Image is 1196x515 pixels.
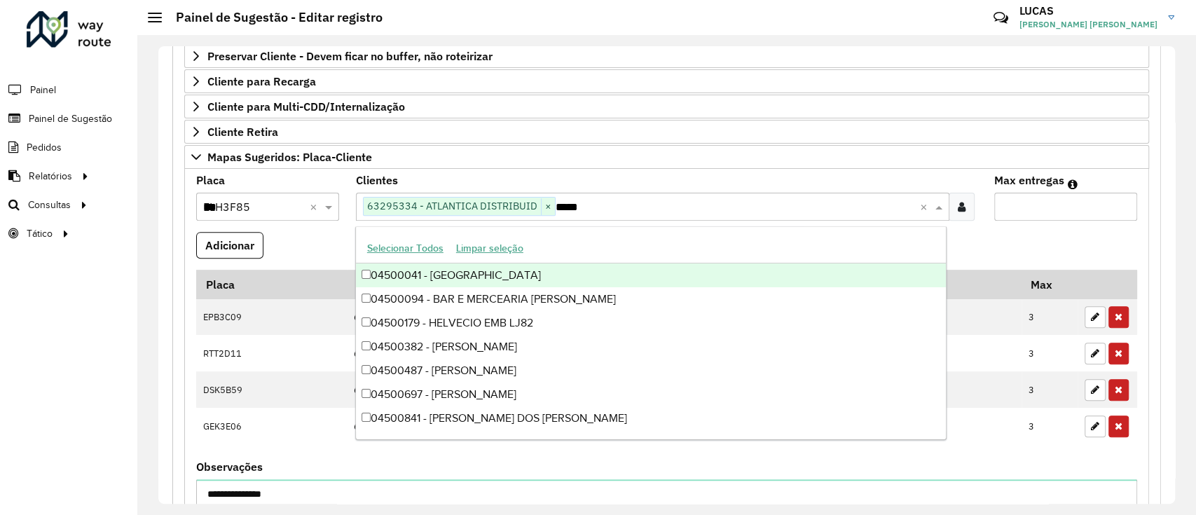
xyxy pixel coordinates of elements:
div: 04500487 - [PERSON_NAME] [356,359,946,383]
span: Pedidos [27,140,62,155]
span: Preservar Cliente - Devem ficar no buffer, não roteirizar [207,50,493,62]
div: 04500841 - [PERSON_NAME] DOS [PERSON_NAME] [356,406,946,430]
a: Cliente Retira [184,120,1149,144]
td: 63213997 [347,335,736,371]
td: 63213997 [347,299,736,336]
span: Cliente para Multi-CDD/Internalização [207,101,405,112]
th: Placa [196,270,347,299]
div: 04500094 - BAR E MERCEARIA [PERSON_NAME] [356,287,946,311]
a: Cliente para Multi-CDD/Internalização [184,95,1149,118]
td: 3 [1022,299,1078,336]
td: 3 [1022,371,1078,408]
td: DSK5B59 [196,371,347,408]
h2: Painel de Sugestão - Editar registro [162,10,383,25]
span: Clear all [310,198,322,215]
label: Observações [196,458,263,475]
td: GEK3E06 [196,408,347,444]
td: 63213997 [347,408,736,444]
span: Relatórios [29,169,72,184]
em: Máximo de clientes que serão colocados na mesma rota com os clientes informados [1068,179,1078,190]
span: Cliente para Recarga [207,76,316,87]
a: Contato Rápido [986,3,1016,33]
label: Clientes [356,172,398,188]
button: Selecionar Todos [361,238,450,259]
a: Mapas Sugeridos: Placa-Cliente [184,145,1149,169]
span: Mapas Sugeridos: Placa-Cliente [207,151,372,163]
h3: LUCAS [1019,4,1157,18]
td: RTT2D11 [196,335,347,371]
span: [PERSON_NAME] [PERSON_NAME] [1019,18,1157,31]
a: Preservar Cliente - Devem ficar no buffer, não roteirizar [184,44,1149,68]
div: 04500179 - HELVECIO EMB LJ82 [356,311,946,335]
div: 04500697 - [PERSON_NAME] [356,383,946,406]
span: 63295334 - ATLANTICA DISTRIBUID [364,198,541,214]
label: Max entregas [994,172,1064,188]
span: Clear all [920,198,932,215]
ng-dropdown-panel: Options list [355,226,947,440]
div: 04500382 - [PERSON_NAME] [356,335,946,359]
button: Adicionar [196,232,263,259]
span: Painel de Sugestão [29,111,112,126]
td: 63213997 [347,371,736,408]
span: Cliente Retira [207,126,278,137]
td: 3 [1022,335,1078,371]
span: × [541,198,555,215]
a: Cliente para Recarga [184,69,1149,93]
span: Tático [27,226,53,241]
th: Código Cliente [347,270,736,299]
span: Painel [30,83,56,97]
td: 3 [1022,408,1078,444]
label: Placa [196,172,225,188]
span: Consultas [28,198,71,212]
button: Limpar seleção [450,238,530,259]
td: EPB3C09 [196,299,347,336]
div: 04501089 - [PERSON_NAME] [PERSON_NAME] [356,430,946,454]
th: Max [1022,270,1078,299]
div: 04500041 - [GEOGRAPHIC_DATA] [356,263,946,287]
